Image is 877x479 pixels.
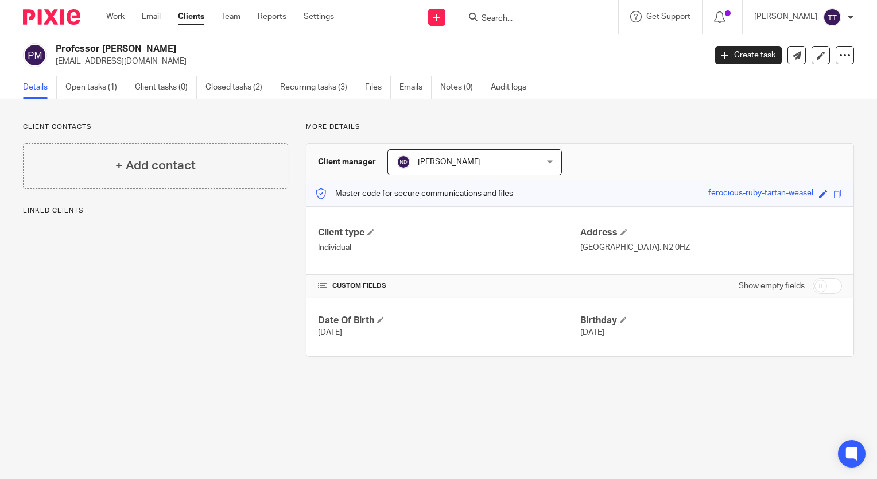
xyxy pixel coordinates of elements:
a: Client tasks (0) [135,76,197,99]
p: [GEOGRAPHIC_DATA], N2 0HZ [580,242,842,253]
p: More details [306,122,854,132]
h4: Birthday [580,315,842,327]
img: svg%3E [823,8,841,26]
a: Details [23,76,57,99]
p: [PERSON_NAME] [754,11,817,22]
h2: Professor [PERSON_NAME] [56,43,569,55]
a: Email [142,11,161,22]
h4: Client type [318,227,580,239]
p: Linked clients [23,206,288,215]
p: Individual [318,242,580,253]
span: [PERSON_NAME] [418,158,481,166]
a: Audit logs [491,76,535,99]
a: Reports [258,11,286,22]
input: Search [480,14,584,24]
label: Show empty fields [739,280,805,292]
h4: CUSTOM FIELDS [318,281,580,291]
img: svg%3E [397,155,410,169]
div: ferocious-ruby-tartan-weasel [708,187,813,200]
span: [DATE] [580,329,604,337]
a: Team [222,11,240,22]
p: [EMAIL_ADDRESS][DOMAIN_NAME] [56,56,698,67]
h4: + Add contact [115,157,196,175]
a: Notes (0) [440,76,482,99]
h3: Client manager [318,156,376,168]
span: Get Support [646,13,690,21]
img: svg%3E [23,43,47,67]
p: Client contacts [23,122,288,132]
a: Create task [715,46,782,64]
img: Pixie [23,9,80,25]
h4: Date Of Birth [318,315,580,327]
span: [DATE] [318,329,342,337]
a: Recurring tasks (3) [280,76,356,99]
a: Emails [399,76,432,99]
a: Closed tasks (2) [205,76,271,99]
a: Open tasks (1) [65,76,126,99]
p: Master code for secure communications and files [315,188,513,199]
a: Clients [178,11,204,22]
a: Files [365,76,391,99]
a: Settings [304,11,334,22]
h4: Address [580,227,842,239]
a: Work [106,11,125,22]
